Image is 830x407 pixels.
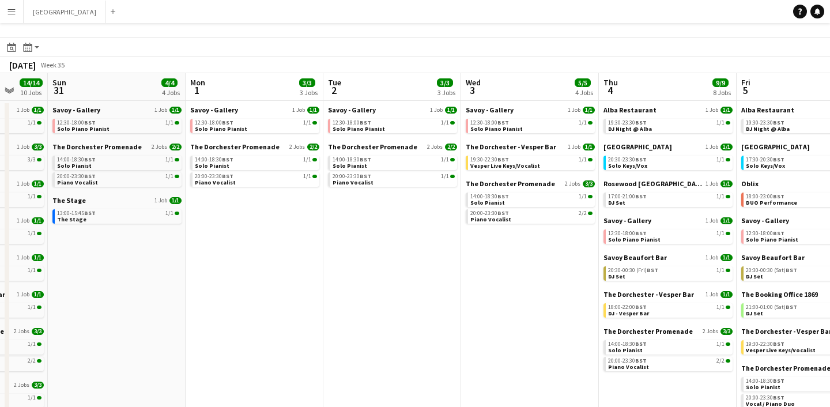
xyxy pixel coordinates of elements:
[32,217,44,224] span: 1/1
[32,107,44,114] span: 1/1
[720,254,733,261] span: 1/1
[360,119,371,126] span: BST
[222,119,233,126] span: BST
[57,216,86,223] span: The Stage
[746,341,784,347] span: 19:30-22:30
[32,180,44,187] span: 1/1
[470,210,509,216] span: 20:00-23:30
[746,346,816,354] span: Vesper Live Keys/Vocalist
[57,156,179,169] a: 14:00-18:30BST1/1Solo Pianist
[720,107,733,114] span: 1/1
[716,194,725,199] span: 1/1
[292,107,305,114] span: 1 Job
[647,266,658,274] span: BST
[716,358,725,364] span: 2/2
[603,179,733,188] a: Rosewood [GEOGRAPHIC_DATA]1 Job1/1
[716,157,725,163] span: 1/1
[165,174,173,179] span: 1/1
[773,156,784,163] span: BST
[161,78,178,87] span: 4/4
[466,142,595,151] a: The Dorchester - Vesper Bar1 Job1/1
[57,120,96,126] span: 12:30-18:00
[603,327,693,336] span: The Dorchester Promenade
[746,120,784,126] span: 19:30-23:30
[608,194,647,199] span: 17:00-21:00
[195,179,236,186] span: Piano Vocalist
[608,303,730,316] a: 18:00-22:00BST1/1DJ - Vesper Bar
[603,253,733,262] a: Savoy Beaufort Bar1 Job1/1
[57,179,98,186] span: Piano Vocalist
[195,125,247,133] span: Solo Piano Pianist
[575,78,591,87] span: 5/5
[169,107,182,114] span: 1/1
[14,328,29,335] span: 2 Jobs
[52,77,66,88] span: Sun
[195,119,317,132] a: 12:30-18:00BST1/1Solo Piano Pianist
[579,120,587,126] span: 1/1
[773,119,784,126] span: BST
[333,157,371,163] span: 14:00-18:30
[746,157,784,163] span: 17:30-20:30
[466,105,595,114] a: Savoy - Gallery1 Job1/1
[328,105,457,114] a: Savoy - Gallery1 Job1/1
[195,156,317,169] a: 14:00-18:30BST1/1Solo Pianist
[84,119,96,126] span: BST
[32,328,44,335] span: 3/3
[57,125,110,133] span: Solo Piano Pianist
[57,162,92,169] span: Solo Pianist
[24,1,106,23] button: [GEOGRAPHIC_DATA]
[51,84,66,97] span: 31
[773,229,784,237] span: BST
[470,119,593,132] a: 12:30-18:00BST1/1Solo Piano Pianist
[470,125,523,133] span: Solo Piano Pianist
[466,142,595,179] div: The Dorchester - Vesper Bar1 Job1/119:30-22:30BST1/1Vesper Live Keys/Vocalist
[466,179,595,226] div: The Dorchester Promenade2 Jobs3/314:00-18:30BST1/1Solo Pianist20:00-23:30BST2/2Piano Vocalist
[333,125,385,133] span: Solo Piano Pianist
[470,157,509,163] span: 19:30-22:30
[466,105,595,142] div: Savoy - Gallery1 Job1/112:30-18:00BST1/1Solo Piano Pianist
[565,180,580,187] span: 2 Jobs
[165,120,173,126] span: 1/1
[497,156,509,163] span: BST
[28,194,36,199] span: 1/1
[603,290,733,327] div: The Dorchester - Vesper Bar1 Job1/118:00-22:00BST1/1DJ - Vesper Bar
[705,144,718,150] span: 1 Job
[28,304,36,310] span: 1/1
[568,107,580,114] span: 1 Job
[427,144,443,150] span: 2 Jobs
[773,340,784,348] span: BST
[195,157,233,163] span: 14:00-18:30
[608,156,730,169] a: 20:30-23:30BST1/1Solo Keys/Vox
[608,119,730,132] a: 19:30-23:30BST1/1DJ Night @ Alba
[583,107,595,114] span: 1/1
[716,304,725,310] span: 1/1
[716,341,725,347] span: 1/1
[470,199,505,206] span: Solo Pianist
[57,209,179,223] a: 13:00-15:45BST1/1The Stage
[583,180,595,187] span: 3/3
[746,383,780,391] span: Solo Pianist
[17,144,29,150] span: 1 Job
[222,156,233,163] span: BST
[152,144,167,150] span: 2 Jobs
[333,179,373,186] span: Piano Vocalist
[466,105,514,114] span: Savoy - Gallery
[57,172,179,186] a: 20:00-23:30BST1/1Piano Vocalist
[466,77,481,88] span: Wed
[603,179,703,188] span: Rosewood London
[28,157,36,163] span: 3/3
[195,174,233,179] span: 20:00-23:30
[608,340,730,353] a: 14:00-18:30BST1/1Solo Pianist
[603,216,651,225] span: Savoy - Gallery
[190,105,238,114] span: Savoy - Gallery
[746,378,784,384] span: 14:00-18:30
[703,328,718,335] span: 2 Jobs
[52,196,182,205] a: The Stage1 Job1/1
[441,174,449,179] span: 1/1
[222,172,233,180] span: BST
[307,144,319,150] span: 2/2
[603,253,733,290] div: Savoy Beaufort Bar1 Job1/120:30-00:30 (Fri)BST1/1DJ Set
[579,210,587,216] span: 2/2
[746,199,797,206] span: DUO Performance
[154,107,167,114] span: 1 Job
